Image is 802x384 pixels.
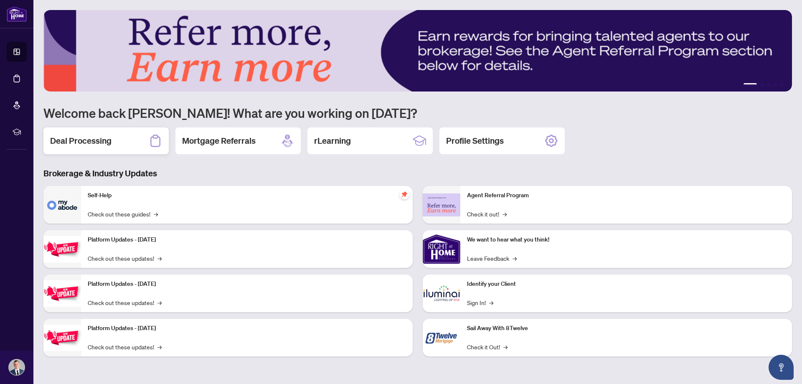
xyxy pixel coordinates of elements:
[43,186,81,224] img: Self-Help
[423,230,460,268] img: We want to hear what you think!
[43,280,81,307] img: Platform Updates - July 8, 2025
[446,135,504,147] h2: Profile Settings
[43,236,81,262] img: Platform Updates - July 21, 2025
[88,298,162,307] a: Check out these updates!→
[88,280,406,289] p: Platform Updates - [DATE]
[7,6,27,22] img: logo
[43,105,792,121] h1: Welcome back [PERSON_NAME]! What are you working on [DATE]?
[157,342,162,351] span: →
[467,209,507,219] a: Check it out!→
[157,254,162,263] span: →
[503,209,507,219] span: →
[467,324,785,333] p: Sail Away With 8Twelve
[423,319,460,356] img: Sail Away With 8Twelve
[399,189,409,199] span: pushpin
[769,355,794,380] button: Open asap
[467,191,785,200] p: Agent Referral Program
[760,83,764,86] button: 2
[423,193,460,216] img: Agent Referral Program
[467,280,785,289] p: Identify your Client
[43,10,792,92] img: Slide 0
[767,83,770,86] button: 3
[467,235,785,244] p: We want to hear what you think!
[88,209,158,219] a: Check out these guides!→
[503,342,508,351] span: →
[88,191,406,200] p: Self-Help
[744,83,757,86] button: 1
[423,275,460,312] img: Identify your Client
[513,254,517,263] span: →
[43,168,792,179] h3: Brokerage & Industry Updates
[489,298,493,307] span: →
[88,235,406,244] p: Platform Updates - [DATE]
[88,324,406,333] p: Platform Updates - [DATE]
[314,135,351,147] h2: rLearning
[467,342,508,351] a: Check it Out!→
[467,298,493,307] a: Sign In!→
[467,254,517,263] a: Leave Feedback→
[43,325,81,351] img: Platform Updates - June 23, 2025
[774,83,777,86] button: 4
[88,254,162,263] a: Check out these updates!→
[780,83,784,86] button: 5
[50,135,112,147] h2: Deal Processing
[157,298,162,307] span: →
[154,209,158,219] span: →
[88,342,162,351] a: Check out these updates!→
[9,359,25,375] img: Profile Icon
[182,135,256,147] h2: Mortgage Referrals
